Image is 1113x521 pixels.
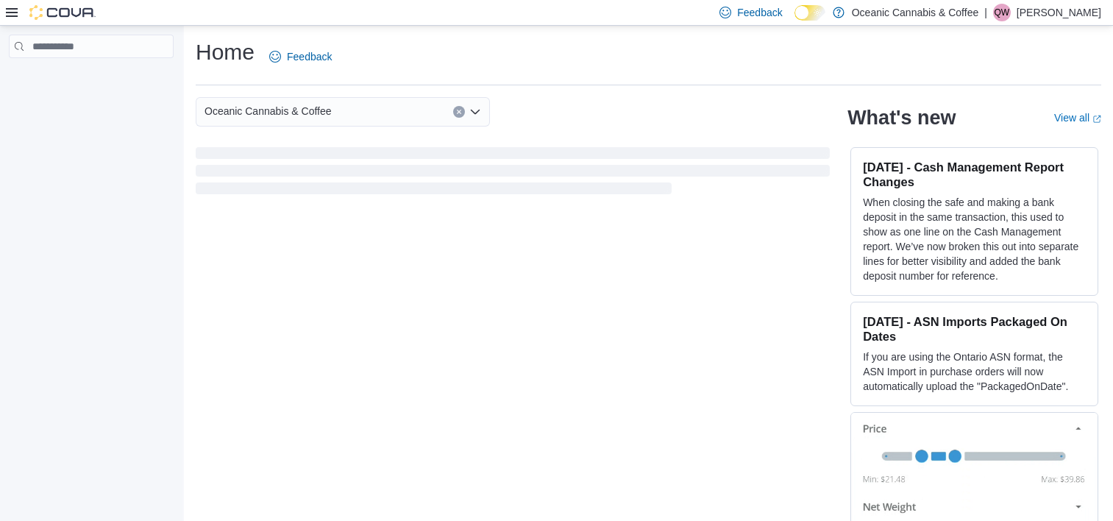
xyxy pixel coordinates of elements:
[993,4,1011,21] div: Quentin White
[794,5,825,21] input: Dark Mode
[863,160,1086,189] h3: [DATE] - Cash Management Report Changes
[469,106,481,118] button: Open list of options
[9,61,174,96] nav: Complex example
[847,106,956,130] h2: What's new
[984,4,987,21] p: |
[196,38,255,67] h1: Home
[263,42,338,71] a: Feedback
[287,49,332,64] span: Feedback
[863,350,1086,394] p: If you are using the Ontario ASN format, the ASN Import in purchase orders will now automatically...
[863,314,1086,344] h3: [DATE] - ASN Imports Packaged On Dates
[995,4,1010,21] span: QW
[1092,115,1101,124] svg: External link
[205,102,332,120] span: Oceanic Cannabis & Coffee
[453,106,465,118] button: Clear input
[737,5,782,20] span: Feedback
[863,195,1086,283] p: When closing the safe and making a bank deposit in the same transaction, this used to show as one...
[852,4,979,21] p: Oceanic Cannabis & Coffee
[1017,4,1101,21] p: [PERSON_NAME]
[29,5,96,20] img: Cova
[196,150,830,197] span: Loading
[1054,112,1101,124] a: View allExternal link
